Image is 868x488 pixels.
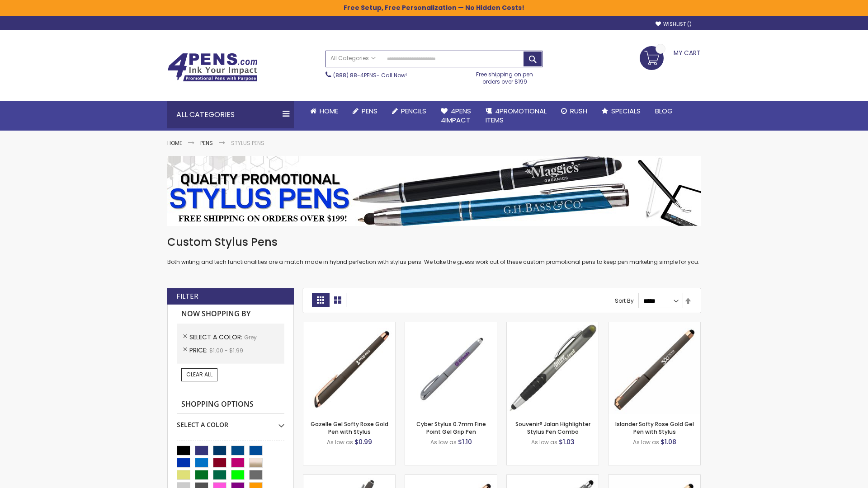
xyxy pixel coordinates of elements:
[311,420,388,435] a: Gazelle Gel Softy Rose Gold Pen with Stylus
[209,347,243,354] span: $1.00 - $1.99
[167,235,701,249] h1: Custom Stylus Pens
[167,101,294,128] div: All Categories
[570,106,587,116] span: Rush
[609,322,700,414] img: Islander Softy Rose Gold Gel Pen with Stylus-Grey
[385,101,434,121] a: Pencils
[486,106,547,125] span: 4PROMOTIONAL ITEMS
[515,420,590,435] a: Souvenir® Jalan Highlighter Stylus Pen Combo
[656,21,692,28] a: Wishlist
[430,438,457,446] span: As low as
[333,71,407,79] span: - Call Now!
[186,371,212,378] span: Clear All
[633,438,659,446] span: As low as
[615,420,694,435] a: Islander Softy Rose Gold Gel Pen with Stylus
[200,139,213,147] a: Pens
[507,474,599,482] a: Minnelli Softy Pen with Stylus - Laser Engraved-Grey
[594,101,648,121] a: Specials
[478,101,554,131] a: 4PROMOTIONALITEMS
[231,139,264,147] strong: Stylus Pens
[405,322,497,414] img: Cyber Stylus 0.7mm Fine Point Gel Grip Pen-Grey
[405,322,497,329] a: Cyber Stylus 0.7mm Fine Point Gel Grip Pen-Grey
[167,53,258,82] img: 4Pens Custom Pens and Promotional Products
[354,437,372,446] span: $0.99
[312,293,329,307] strong: Grid
[189,333,244,342] span: Select A Color
[176,291,198,301] strong: Filter
[345,101,385,121] a: Pens
[611,106,641,116] span: Specials
[303,101,345,121] a: Home
[303,474,395,482] a: Custom Soft Touch® Metal Pens with Stylus-Grey
[401,106,426,116] span: Pencils
[303,322,395,329] a: Gazelle Gel Softy Rose Gold Pen with Stylus-Grey
[244,333,257,341] span: Grey
[507,322,599,414] img: Souvenir® Jalan Highlighter Stylus Pen Combo-Grey
[333,71,377,79] a: (888) 88-4PENS
[362,106,377,116] span: Pens
[655,106,673,116] span: Blog
[177,395,284,414] strong: Shopping Options
[467,67,543,85] div: Free shipping on pen orders over $199
[177,414,284,429] div: Select A Color
[648,101,680,121] a: Blog
[326,51,380,66] a: All Categories
[507,322,599,329] a: Souvenir® Jalan Highlighter Stylus Pen Combo-Grey
[458,437,472,446] span: $1.10
[177,305,284,324] strong: Now Shopping by
[441,106,471,125] span: 4Pens 4impact
[405,474,497,482] a: Gazelle Gel Softy Rose Gold Pen with Stylus - ColorJet-Grey
[327,438,353,446] span: As low as
[559,437,575,446] span: $1.03
[167,156,701,226] img: Stylus Pens
[554,101,594,121] a: Rush
[434,101,478,131] a: 4Pens4impact
[531,438,557,446] span: As low as
[303,322,395,414] img: Gazelle Gel Softy Rose Gold Pen with Stylus-Grey
[416,420,486,435] a: Cyber Stylus 0.7mm Fine Point Gel Grip Pen
[330,55,376,62] span: All Categories
[167,235,701,266] div: Both writing and tech functionalities are a match made in hybrid perfection with stylus pens. We ...
[189,346,209,355] span: Price
[660,437,676,446] span: $1.08
[320,106,338,116] span: Home
[615,297,634,305] label: Sort By
[167,139,182,147] a: Home
[181,368,217,381] a: Clear All
[609,474,700,482] a: Islander Softy Rose Gold Gel Pen with Stylus - ColorJet Imprint-Grey
[609,322,700,329] a: Islander Softy Rose Gold Gel Pen with Stylus-Grey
